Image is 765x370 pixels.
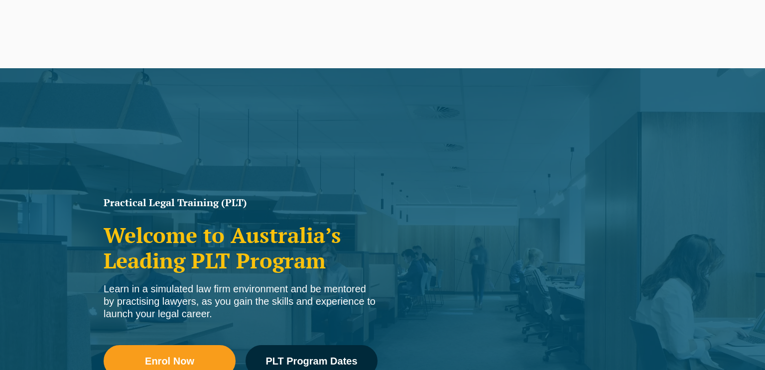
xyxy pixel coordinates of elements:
span: PLT Program Dates [265,356,357,366]
h1: Practical Legal Training (PLT) [104,198,378,208]
div: Learn in a simulated law firm environment and be mentored by practising lawyers, as you gain the ... [104,283,378,320]
h2: Welcome to Australia’s Leading PLT Program [104,223,378,273]
span: Enrol Now [145,356,194,366]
